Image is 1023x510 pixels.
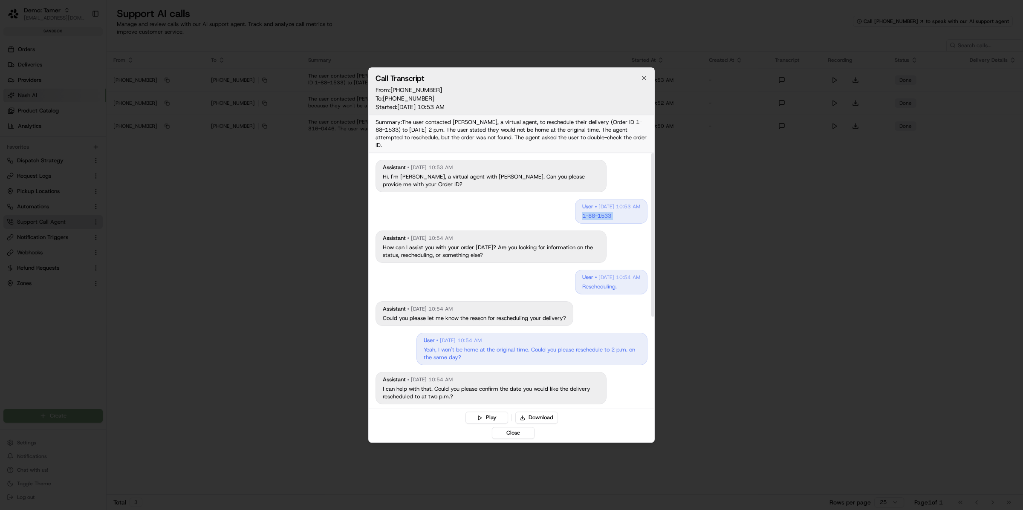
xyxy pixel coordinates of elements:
span: assistant [383,164,406,171]
button: Close [492,427,535,439]
p: Could you please let me know the reason for rescheduling your delivery? [383,314,566,322]
span: user [582,203,593,210]
p: How can I assist you with your order [DATE]? Are you looking for information on the status, resch... [383,244,599,259]
a: 📗Knowledge Base [5,120,69,135]
h2: Call Transcript [376,75,647,82]
img: 1736555255976-a54dd68f-1ca7-489b-9aae-adbdc363a1c4 [9,81,24,96]
button: Play [465,412,508,424]
span: [DATE] 10:53 AM [598,203,640,210]
span: user [424,337,435,344]
a: To:[PHONE_NUMBER] [376,94,647,103]
a: Powered byPylon [60,144,103,150]
div: 📗 [9,124,15,131]
input: Clear [22,55,141,63]
span: [DATE] 10:54 AM [411,305,453,312]
a: From:[PHONE_NUMBER] [376,86,647,94]
span: assistant [383,376,406,383]
p: Rescheduling. [582,283,640,291]
button: Start new chat [145,84,155,94]
img: Nash [9,8,26,25]
span: assistant [383,234,406,242]
p: Hi. I'm [PERSON_NAME], a virtual agent with [PERSON_NAME]. Can you please provide me with your Or... [383,173,599,188]
span: [DATE] 10:54 AM [598,274,640,281]
span: [DATE] 10:54 AM [440,337,482,344]
div: Start new chat [29,81,140,89]
span: Started: [DATE] 10:53 AM [376,103,647,111]
div: We're available if you need us! [29,89,108,96]
span: Knowledge Base [17,123,65,132]
span: user [582,274,593,281]
div: 💻 [72,124,79,131]
a: 💻API Documentation [69,120,140,135]
div: Summary: The user contacted [PERSON_NAME], a virtual agent, to reschedule their delivery (Order I... [376,118,647,149]
p: Yeah, I won't be home at the original time. Could you please reschedule to 2 p.m. on the same day? [424,346,640,361]
span: [DATE] 10:54 AM [411,235,453,242]
span: Pylon [85,144,103,150]
p: 1-88-1533 [582,212,640,220]
span: API Documentation [81,123,137,132]
span: [DATE] 10:53 AM [411,164,453,171]
span: assistant [383,305,406,313]
button: Download [515,412,558,424]
p: Welcome 👋 [9,34,155,47]
p: I can help with that. Could you please confirm the date you would like the delivery rescheduled t... [383,385,599,401]
span: [DATE] 10:54 AM [411,376,453,383]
